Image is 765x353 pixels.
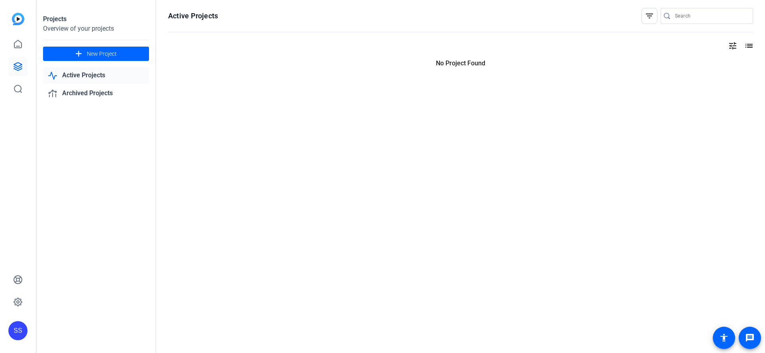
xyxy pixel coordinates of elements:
mat-icon: list [743,41,753,51]
mat-icon: add [74,49,84,59]
mat-icon: tune [728,41,738,51]
mat-icon: accessibility [719,333,729,343]
a: Active Projects [43,67,149,84]
a: Archived Projects [43,85,149,102]
mat-icon: message [745,333,755,343]
p: No Project Found [168,59,753,68]
img: blue-gradient.svg [12,13,24,25]
mat-icon: filter_list [645,11,654,21]
div: SS [8,321,27,340]
div: Projects [43,14,149,24]
div: Overview of your projects [43,24,149,33]
span: New Project [87,50,117,58]
h1: Active Projects [168,11,218,21]
input: Search [675,11,747,21]
button: New Project [43,47,149,61]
